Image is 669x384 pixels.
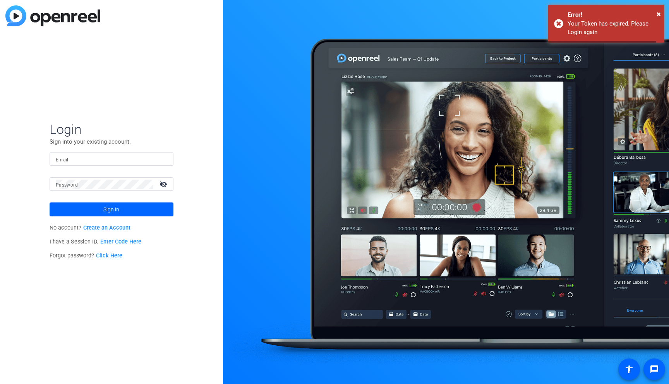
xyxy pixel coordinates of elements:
[624,365,634,374] mat-icon: accessibility
[657,9,661,19] span: ×
[568,10,659,19] div: Error!
[657,8,661,20] button: Close
[100,238,141,245] a: Enter Code Here
[83,225,130,231] a: Create an Account
[50,225,130,231] span: No account?
[50,121,173,137] span: Login
[50,252,122,259] span: Forgot password?
[96,252,122,259] a: Click Here
[56,157,69,163] mat-label: Email
[650,365,659,374] mat-icon: message
[50,238,141,245] span: I have a Session ID.
[5,5,100,26] img: blue-gradient.svg
[103,200,119,219] span: Sign in
[56,154,167,164] input: Enter Email Address
[568,19,659,37] div: Your Token has expired. Please Login again
[155,178,173,190] mat-icon: visibility_off
[50,202,173,216] button: Sign in
[56,182,78,188] mat-label: Password
[50,137,173,146] p: Sign into your existing account.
